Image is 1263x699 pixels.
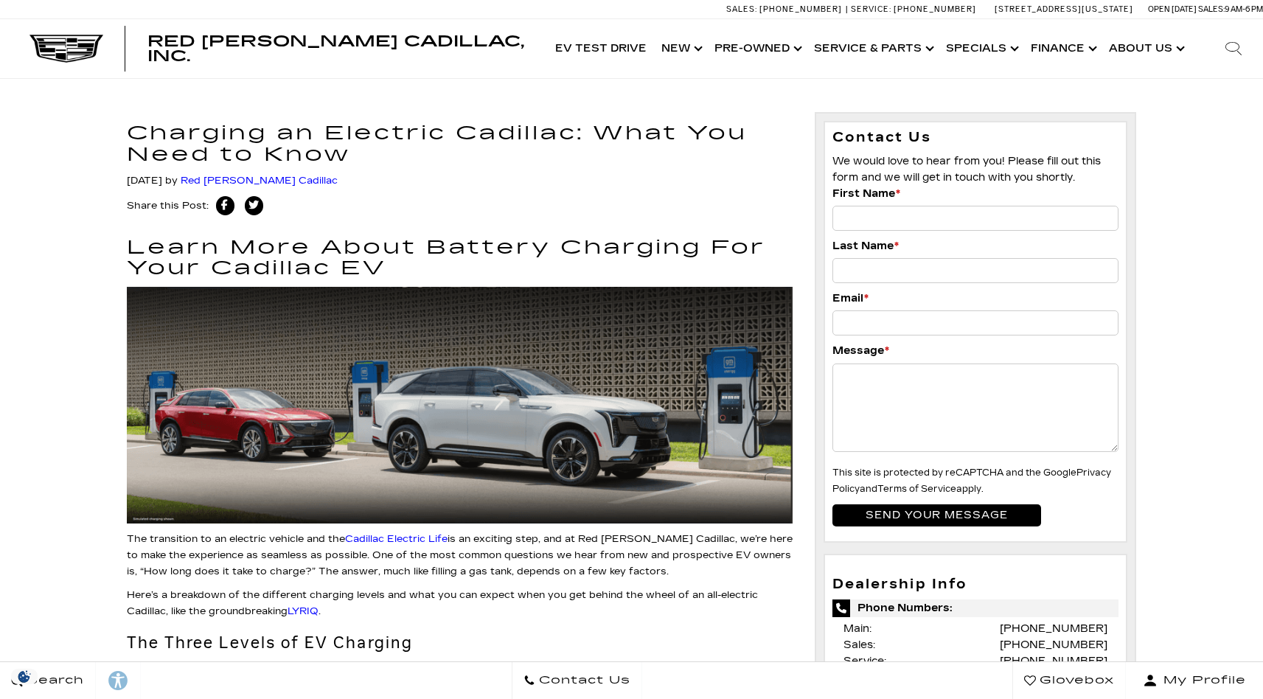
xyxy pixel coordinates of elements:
span: We would love to hear from you! Please fill out this form and we will get in touch with you shortly. [832,155,1101,184]
span: Sales: [726,4,757,14]
span: by [165,175,178,187]
img: Opt-Out Icon [7,669,41,684]
a: Privacy Policy [832,467,1111,494]
span: Sales: [1198,4,1225,14]
a: EV Test Drive [548,19,654,78]
a: [PHONE_NUMBER] [1000,655,1107,667]
h1: Charging an Electric Cadillac: What You Need to Know [127,123,793,165]
span: Main: [843,622,871,635]
a: Cadillac Electric Life [345,533,448,545]
div: Share this Post: [127,196,793,222]
span: Service: [851,4,891,14]
a: [PHONE_NUMBER] [1000,622,1107,635]
a: Service: [PHONE_NUMBER] [846,5,980,13]
img: cadillac escalade and lyriq charging on dc level 3 charging stations [127,287,793,524]
h2: The Three Levels of EV Charging [127,634,793,652]
span: Open [DATE] [1148,4,1197,14]
a: [STREET_ADDRESS][US_STATE] [995,4,1133,14]
a: New [654,19,707,78]
span: Contact Us [535,670,630,691]
label: First Name [832,186,900,202]
label: Email [832,291,869,307]
span: 9 AM-6 PM [1225,4,1263,14]
a: [PHONE_NUMBER] [1000,639,1107,651]
p: Here’s a breakdown of the different charging levels and what you can expect when you get behind t... [127,587,793,619]
a: Service & Parts [807,19,939,78]
img: Cadillac Dark Logo with Cadillac White Text [29,35,103,63]
span: Service: [843,655,886,667]
span: [PHONE_NUMBER] [759,4,842,14]
a: Sales: [PHONE_NUMBER] [726,5,846,13]
a: Terms of Service [877,484,956,494]
span: Search [23,670,84,691]
span: Glovebox [1036,670,1114,691]
h3: Contact Us [832,130,1119,146]
a: About Us [1102,19,1189,78]
label: Last Name [832,238,899,254]
span: [DATE] [127,175,162,187]
label: Message [832,343,889,359]
small: This site is protected by reCAPTCHA and the Google and apply. [832,467,1111,494]
button: Open user profile menu [1126,662,1263,699]
span: Red [PERSON_NAME] Cadillac, Inc. [147,32,524,65]
p: Electric vehicle charging is categorized into three main levels, each offering a different speed ... [127,660,793,676]
a: Glovebox [1012,662,1126,699]
a: Red [PERSON_NAME] Cadillac, Inc. [147,34,533,63]
a: Contact Us [512,662,642,699]
a: LYRIQ [288,605,319,617]
span: Sales: [843,639,875,651]
h3: Dealership Info [832,577,1119,592]
a: Specials [939,19,1023,78]
span: Phone Numbers: [832,599,1119,617]
a: Pre-Owned [707,19,807,78]
p: The transition to an electric vehicle and the is an exciting step, and at Red [PERSON_NAME] Cadil... [127,531,793,580]
a: Finance [1023,19,1102,78]
a: Red [PERSON_NAME] Cadillac [181,175,338,187]
h1: Learn More About Battery Charging For Your Cadillac EV [127,237,793,279]
span: [PHONE_NUMBER] [894,4,976,14]
span: My Profile [1158,670,1246,691]
input: Send your message [832,504,1041,526]
section: Click to Open Cookie Consent Modal [7,669,41,684]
